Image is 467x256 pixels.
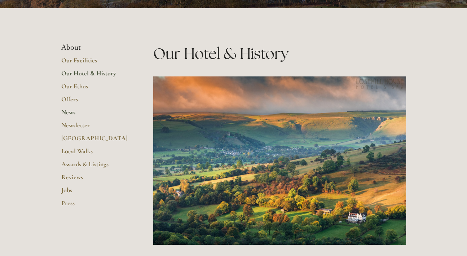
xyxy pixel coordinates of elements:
[61,134,130,147] a: [GEOGRAPHIC_DATA]
[61,43,130,52] li: About
[61,147,130,160] a: Local Walks
[61,69,130,82] a: Our Hotel & History
[61,108,130,121] a: News
[61,173,130,186] a: Reviews
[61,82,130,95] a: Our Ethos
[61,56,130,69] a: Our Facilities
[61,95,130,108] a: Offers
[61,199,130,212] a: Press
[61,121,130,134] a: Newsletter
[61,186,130,199] a: Jobs
[153,43,406,64] h1: Our Hotel & History
[61,160,130,173] a: Awards & Listings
